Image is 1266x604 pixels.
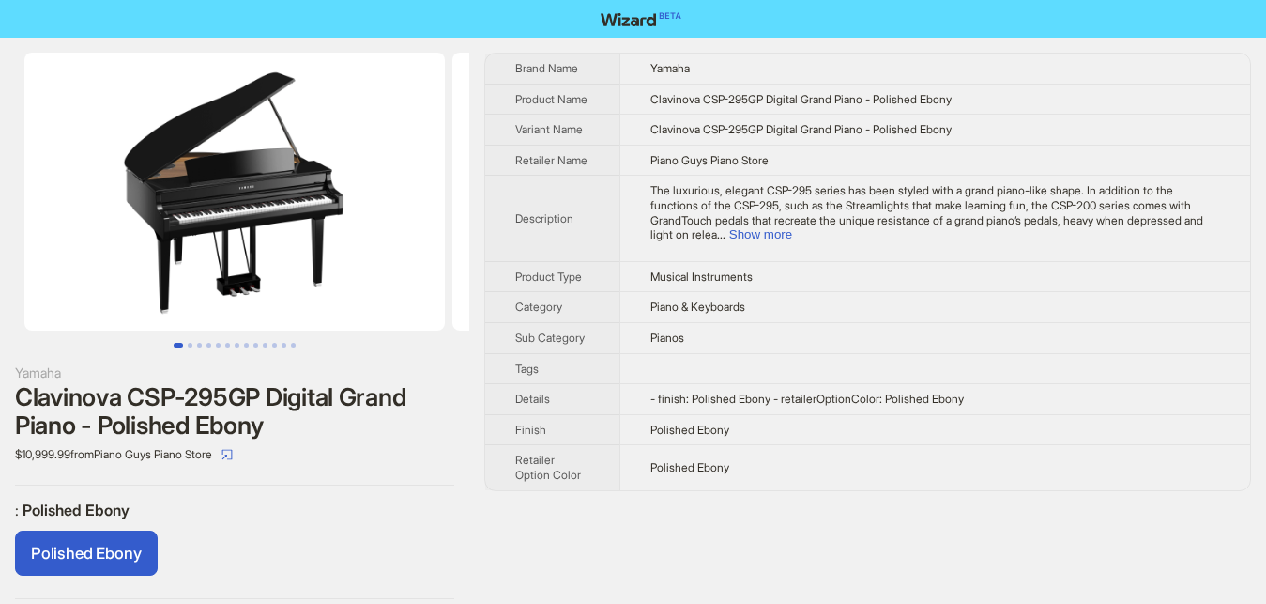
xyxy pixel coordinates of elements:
span: Tags [515,362,539,376]
button: Go to slide 8 [244,343,249,348]
button: Go to slide 1 [174,343,183,348]
span: Polished Ebony [23,501,130,519]
button: Go to slide 13 [291,343,296,348]
span: Product Type [515,270,582,284]
span: Details [515,392,550,406]
span: Sub Category [515,331,585,345]
img: Clavinova CSP-295GP Digital Grand Piano - Polished Ebony Clavinova CSP-295GP Digital Grand Piano ... [452,53,873,331]
span: ... [717,227,725,241]
button: Expand [729,227,792,241]
span: Finish [515,423,546,437]
button: Go to slide 2 [188,343,192,348]
span: Product Name [515,92,587,106]
span: Polished Ebony [31,544,142,563]
span: Retailer Option Color [515,453,581,482]
span: : [15,501,23,519]
span: Brand Name [515,61,578,75]
button: Go to slide 6 [225,343,230,348]
span: Clavinova CSP-295GP Digital Grand Piano - Polished Ebony [650,122,952,136]
span: The luxurious, elegant CSP-295 series has been styled with a grand piano-like shape. In addition ... [650,183,1203,241]
div: The luxurious, elegant CSP-295 series has been styled with a grand piano-like shape. In addition ... [650,183,1220,241]
button: Go to slide 10 [263,343,267,348]
button: Go to slide 7 [235,343,239,348]
span: Category [515,300,562,314]
div: Yamaha [15,363,454,383]
button: Go to slide 5 [216,343,221,348]
button: Go to slide 3 [197,343,202,348]
button: Go to slide 12 [282,343,286,348]
span: Retailer Name [515,153,587,167]
span: - finish: Polished Ebony - retailerOptionColor: Polished Ebony [650,392,964,406]
span: Polished Ebony [650,423,729,437]
span: Pianos [650,331,684,345]
span: Clavinova CSP-295GP Digital Grand Piano - Polished Ebony [650,92,952,106]
label: available [15,531,158,576]
button: Go to slide 9 [253,343,258,348]
span: Piano & Keyboards [650,300,745,314]
button: Go to slide 4 [206,343,211,348]
span: select [221,449,233,460]
div: Clavinova CSP-295GP Digital Grand Piano - Polished Ebony [15,383,454,440]
span: Description [515,211,573,225]
div: $10,999.99 from Piano Guys Piano Store [15,440,454,470]
span: Polished Ebony [650,460,729,474]
span: Variant Name [515,122,583,136]
span: Musical Instruments [650,270,753,284]
span: Piano Guys Piano Store [650,153,769,167]
button: Go to slide 11 [272,343,277,348]
span: Yamaha [650,61,690,75]
img: Clavinova CSP-295GP Digital Grand Piano - Polished Ebony Clavinova CSP-295GP Digital Grand Piano ... [24,53,445,331]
